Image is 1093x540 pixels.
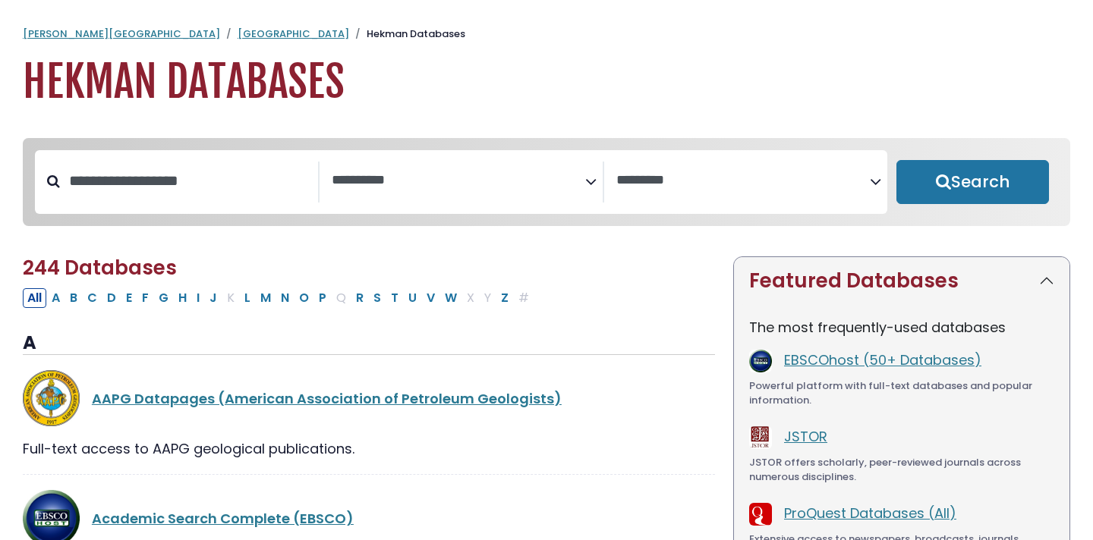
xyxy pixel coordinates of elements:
a: [GEOGRAPHIC_DATA] [238,27,349,41]
p: The most frequently-used databases [749,317,1054,337]
button: Filter Results R [351,288,368,308]
button: Filter Results V [422,288,439,308]
button: Filter Results J [205,288,222,308]
button: Filter Results Z [496,288,513,308]
a: AAPG Datapages (American Association of Petroleum Geologists) [92,389,562,408]
li: Hekman Databases [349,27,465,42]
a: ProQuest Databases (All) [784,504,956,523]
nav: Search filters [23,138,1070,226]
button: Filter Results T [386,288,403,308]
h1: Hekman Databases [23,57,1070,108]
button: Submit for Search Results [896,160,1049,204]
textarea: Search [616,173,870,189]
div: Powerful platform with full-text databases and popular information. [749,378,1054,408]
button: All [23,288,46,308]
input: Search database by title or keyword [60,168,318,193]
button: Filter Results L [240,288,255,308]
a: Academic Search Complete (EBSCO) [92,509,354,528]
button: Filter Results I [192,288,204,308]
a: EBSCOhost (50+ Databases) [784,350,981,369]
button: Filter Results P [314,288,331,308]
button: Filter Results B [65,288,82,308]
div: JSTOR offers scholarly, peer-reviewed journals across numerous disciplines. [749,455,1054,485]
button: Filter Results H [174,288,191,308]
button: Featured Databases [734,257,1069,305]
button: Filter Results U [404,288,421,308]
button: Filter Results O [295,288,313,308]
button: Filter Results D [102,288,121,308]
button: Filter Results E [121,288,137,308]
button: Filter Results F [137,288,153,308]
nav: breadcrumb [23,27,1070,42]
button: Filter Results S [369,288,386,308]
a: [PERSON_NAME][GEOGRAPHIC_DATA] [23,27,220,41]
div: Alpha-list to filter by first letter of database name [23,287,535,306]
a: JSTOR [784,427,827,446]
button: Filter Results G [154,288,173,308]
div: Full-text access to AAPG geological publications. [23,438,715,459]
textarea: Search [332,173,585,189]
button: Filter Results A [47,288,65,308]
button: Filter Results W [440,288,461,308]
span: 244 Databases [23,254,177,281]
button: Filter Results C [83,288,102,308]
h3: A [23,332,715,355]
button: Filter Results M [256,288,276,308]
button: Filter Results N [276,288,294,308]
